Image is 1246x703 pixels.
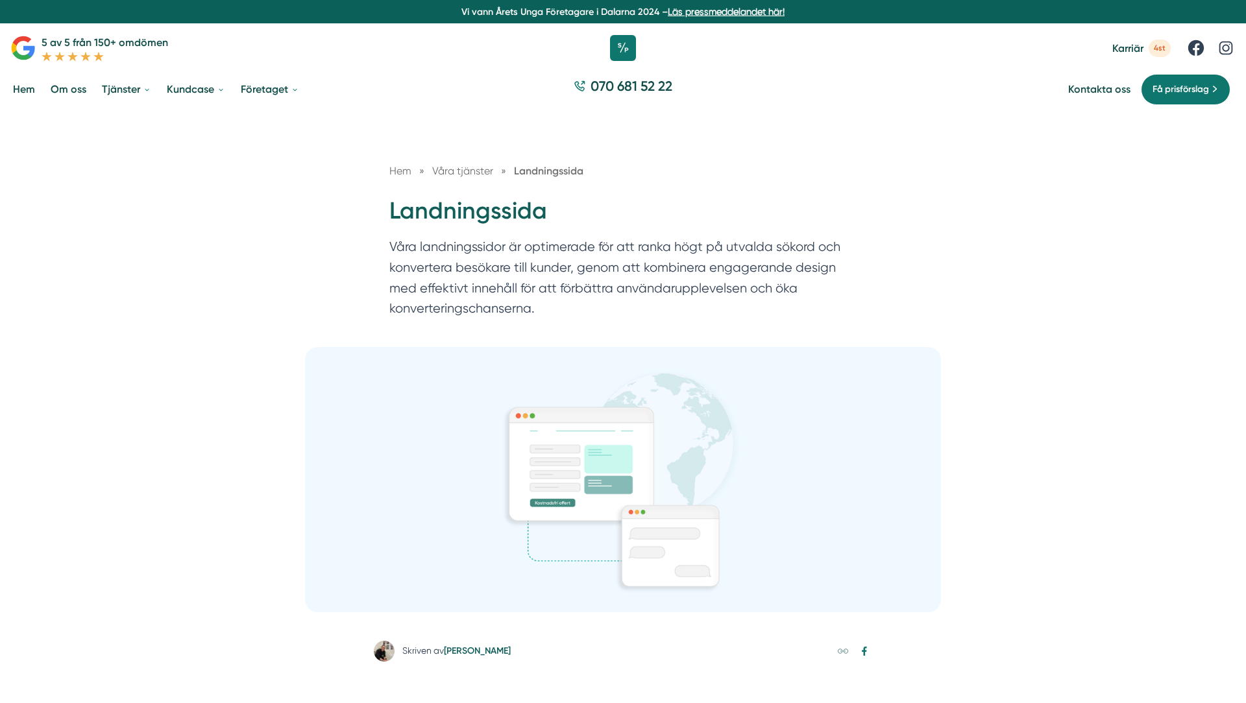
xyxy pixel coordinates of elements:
[389,237,857,325] p: Våra landningssidor är optimerade för att ranka högt på utvalda sökord och konvertera besökare ti...
[432,165,493,177] span: Våra tjänster
[514,165,583,177] a: Landningssida
[859,646,870,656] svg: Facebook
[389,165,411,177] a: Hem
[444,645,511,656] a: [PERSON_NAME]
[389,163,857,179] nav: Breadcrumb
[42,34,168,51] p: 5 av 5 från 150+ omdömen
[99,73,154,106] a: Tjänster
[432,165,496,177] a: Våra tjänster
[856,643,872,659] a: Dela på Facebook
[238,73,302,106] a: Företaget
[48,73,89,106] a: Om oss
[419,163,424,179] span: »
[164,73,228,106] a: Kundcase
[374,641,395,661] img: Victor Blomberg
[835,643,851,659] a: Kopiera länk
[668,6,785,17] a: Läs pressmeddelandet här!
[1141,74,1230,105] a: Få prisförslag
[1112,42,1143,54] span: Karriär
[402,644,511,658] div: Skriven av
[501,163,506,179] span: »
[389,195,857,237] h1: Landningssida
[591,77,672,95] span: 070 681 52 22
[1068,83,1130,95] a: Kontakta oss
[1149,40,1171,57] span: 4st
[10,73,38,106] a: Hem
[568,77,678,102] a: 070 681 52 22
[5,5,1241,18] p: Vi vann Årets Unga Företagare i Dalarna 2024 –
[1153,82,1209,97] span: Få prisförslag
[1112,40,1171,57] a: Karriär 4st
[305,347,941,612] img: Landningssida, Landningssidor, leads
